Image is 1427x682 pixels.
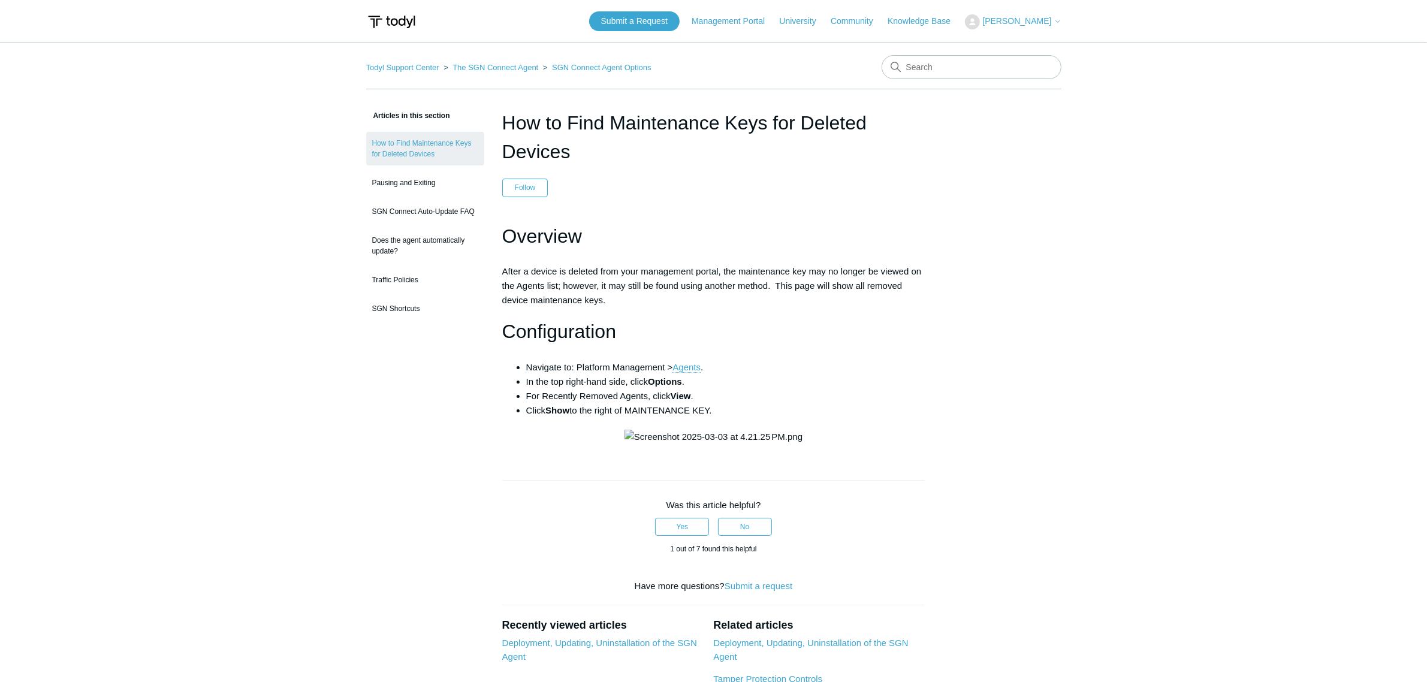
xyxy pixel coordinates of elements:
h1: How to Find Maintenance Keys for Deleted Devices [502,108,925,166]
img: Todyl Support Center Help Center home page [366,11,417,33]
a: Management Portal [692,15,777,28]
button: This article was not helpful [718,518,772,536]
h2: Related articles [713,617,925,633]
strong: Show [545,405,569,415]
h2: Recently viewed articles [502,617,702,633]
a: The SGN Connect Agent [452,63,538,72]
button: [PERSON_NAME] [965,14,1061,29]
span: Articles in this section [366,111,450,120]
a: SGN Connect Auto-Update FAQ [366,200,484,223]
a: Traffic Policies [366,268,484,291]
a: Todyl Support Center [366,63,439,72]
button: Follow Article [502,179,548,197]
a: SGN Connect Agent Options [552,63,651,72]
img: Screenshot 2025-03-03 at 4.21.25 PM.png [624,430,803,444]
a: University [779,15,828,28]
li: In the top right-hand side, click . [526,375,925,389]
li: SGN Connect Agent Options [541,63,651,72]
a: Deployment, Updating, Uninstallation of the SGN Agent [713,638,908,662]
a: SGN Shortcuts [366,297,484,320]
a: Does the agent automatically update? [366,229,484,262]
li: Click to the right of MAINTENANCE KEY. [526,403,925,418]
a: How to Find Maintenance Keys for Deleted Devices [366,132,484,165]
button: This article was helpful [655,518,709,536]
a: Deployment, Updating, Uninstallation of the SGN Agent [502,638,697,662]
a: Community [831,15,885,28]
a: Agents [672,362,701,373]
span: Was this article helpful? [666,500,761,510]
span: 1 out of 7 found this helpful [670,545,756,553]
a: Knowledge Base [888,15,963,28]
li: Navigate to: Platform Management > . [526,360,925,375]
span: [PERSON_NAME] [982,16,1051,26]
p: After a device is deleted from your management portal, the maintenance key may no longer be viewe... [502,264,925,307]
a: Submit a Request [589,11,680,31]
li: Todyl Support Center [366,63,442,72]
li: The SGN Connect Agent [441,63,541,72]
a: Pausing and Exiting [366,171,484,194]
strong: Options [648,376,682,387]
strong: View [671,391,691,401]
h1: Configuration [502,316,925,347]
div: Have more questions? [502,580,925,593]
input: Search [882,55,1061,79]
a: Submit a request [725,581,792,591]
li: For Recently Removed Agents, click . [526,389,925,403]
h1: Overview [502,221,925,252]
